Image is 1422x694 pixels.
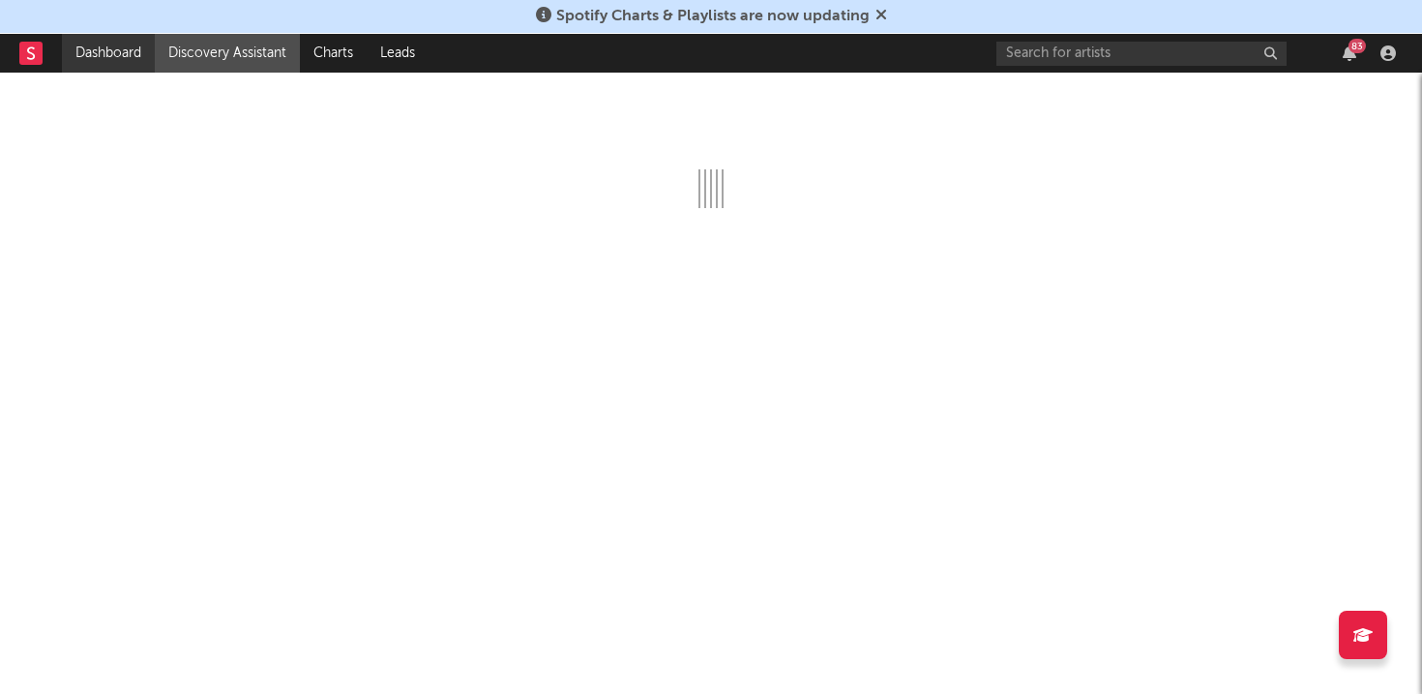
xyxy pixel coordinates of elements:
input: Search for artists [996,42,1287,66]
a: Dashboard [62,34,155,73]
span: Spotify Charts & Playlists are now updating [556,9,870,24]
a: Discovery Assistant [155,34,300,73]
span: Dismiss [875,9,887,24]
div: 83 [1348,39,1366,53]
button: 83 [1343,45,1356,61]
a: Leads [367,34,429,73]
a: Charts [300,34,367,73]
